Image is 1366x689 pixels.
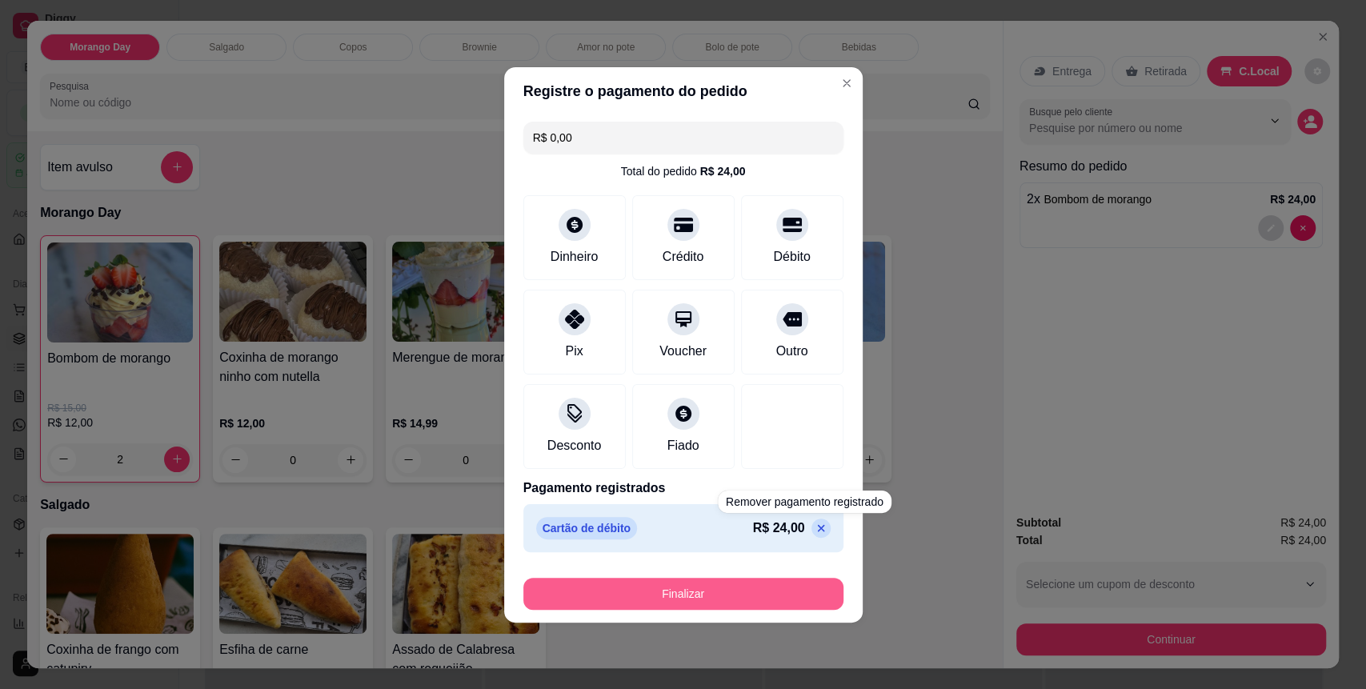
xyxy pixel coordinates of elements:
[753,519,805,538] p: R$ 24,00
[523,578,843,610] button: Finalizar
[773,247,810,266] div: Débito
[667,436,699,455] div: Fiado
[565,342,583,361] div: Pix
[523,479,843,498] p: Pagamento registrados
[533,122,834,154] input: Ex.: hambúrguer de cordeiro
[834,70,859,96] button: Close
[504,67,863,115] header: Registre o pagamento do pedido
[663,247,704,266] div: Crédito
[621,163,746,179] div: Total do pedido
[659,342,707,361] div: Voucher
[551,247,599,266] div: Dinheiro
[536,517,637,539] p: Cartão de débito
[547,436,602,455] div: Desconto
[718,491,891,513] div: Remover pagamento registrado
[775,342,807,361] div: Outro
[700,163,746,179] div: R$ 24,00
